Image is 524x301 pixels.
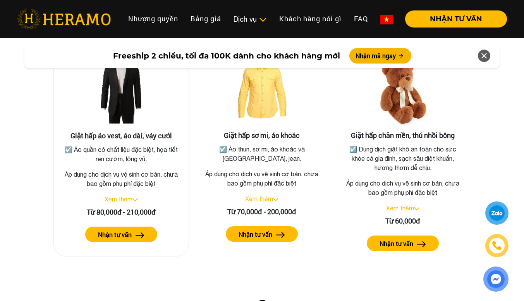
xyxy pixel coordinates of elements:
img: arrow [136,232,144,238]
a: Nhượng quyền [122,10,184,27]
button: Nhận tư vấn [367,236,439,251]
img: arrow_down.svg [132,198,138,201]
h3: Giặt hấp sơ mi, áo khoác [201,131,324,140]
a: Nhận tư vấn arrow [60,227,182,242]
a: Nhận tư vấn arrow [201,226,324,242]
a: Bảng giá [184,10,227,27]
a: Xem thêm [245,195,273,202]
p: Áp dụng cho dịch vụ vệ sinh cơ bản, chưa bao gồm phụ phí đặc biệt [201,169,324,188]
img: arrow [417,241,426,247]
button: Nhận mã ngay [349,48,411,64]
p: Áp dụng cho dịch vụ vệ sinh cơ bản, chưa bao gồm phụ phí đặc biệt [341,179,464,197]
a: Khách hàng nói gì [273,10,348,27]
div: Từ 60,000đ [341,216,464,226]
p: Áp dụng cho dịch vụ vệ sinh cơ bản, chưa bao gồm phụ phí đặc biệt [60,170,182,188]
img: vn-flag.png [380,15,393,24]
a: Xem thêm [386,205,414,212]
p: ☑️ Dung dịch giặt khô an toàn cho sức khỏe cả gia đình, sạch sâu diệt khuẩn, hương thơm dễ chịu. [343,144,463,172]
div: Từ 80,000đ - 210,000đ [60,207,182,217]
img: heramo-logo.png [17,9,111,29]
img: phone-icon [493,241,502,250]
div: Dịch vụ [234,14,267,24]
button: Nhận tư vấn [85,227,157,242]
img: arrow [276,232,285,238]
label: Nhận tư vấn [98,230,132,239]
label: Nhận tư vấn [380,239,413,248]
a: phone-icon [486,235,507,256]
a: NHẬN TƯ VẤN [399,15,507,22]
h3: Giặt hấp áo vest, áo dài, váy cưới [60,132,182,140]
img: arrow_down.svg [273,198,278,201]
div: Từ 70,000đ - 200,000đ [201,206,324,217]
p: ☑️ Áo thun, sơ mi, áo khoác và [GEOGRAPHIC_DATA], jean. [202,144,322,163]
h3: Giặt hấp chăn mền, thú nhồi bông [341,131,464,140]
img: Giặt hấp chăn mền, thú nhồi bông [364,54,442,131]
img: subToggleIcon [259,16,267,24]
a: Nhận tư vấn arrow [341,236,464,251]
label: Nhận tư vấn [239,230,272,239]
button: Nhận tư vấn [226,226,298,242]
span: Freeship 2 chiều, tối đa 100K dành cho khách hàng mới [113,50,340,62]
a: Xem thêm [105,196,132,203]
img: Giặt hấp sơ mi, áo khoác [223,54,301,131]
button: NHẬN TƯ VẤN [405,10,507,28]
a: FAQ [348,10,374,27]
p: ☑️ Áo quần có chất liệu đặc biệt, họa tiết ren cườm, lông vũ. [62,145,181,163]
img: arrow_down.svg [414,207,419,210]
img: Giặt hấp áo vest, áo dài, váy cưới [82,54,160,132]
